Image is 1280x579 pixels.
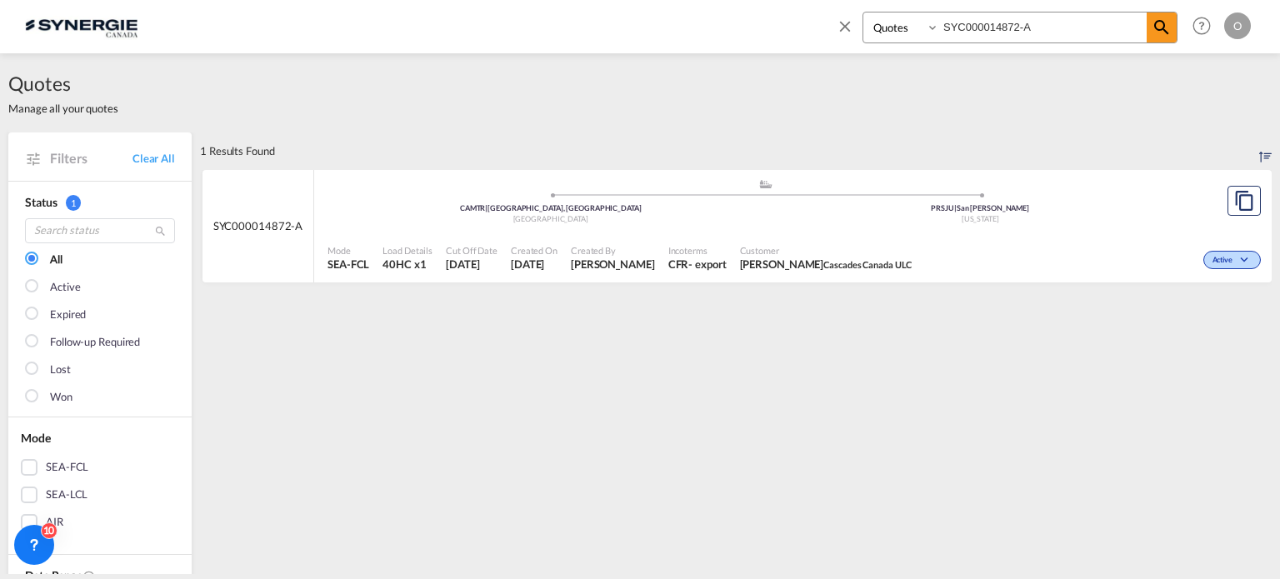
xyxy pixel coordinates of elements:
[1187,12,1216,40] span: Help
[756,180,776,188] md-icon: assets/icons/custom/ship-fill.svg
[823,259,912,270] span: Cascades Canada ULC
[66,195,81,211] span: 1
[21,514,179,531] md-checkbox: AIR
[740,257,912,272] span: Justin Tompkins Cascades Canada ULC
[8,70,118,97] span: Quotes
[1224,12,1251,39] div: O
[962,214,999,223] span: [US_STATE]
[1234,191,1254,211] md-icon: assets/icons/custom/copyQuote.svg
[50,389,72,406] div: Won
[511,257,557,272] span: 18 Sep 2025
[21,431,51,445] span: Mode
[1259,132,1272,169] div: Sort by: Created On
[668,257,727,272] div: CFR export
[50,334,140,351] div: Follow-up Required
[46,487,87,503] div: SEA-LCL
[1152,17,1172,37] md-icon: icon-magnify
[446,244,497,257] span: Cut Off Date
[46,459,88,476] div: SEA-FCL
[513,214,588,223] span: [GEOGRAPHIC_DATA]
[327,244,369,257] span: Mode
[21,459,179,476] md-checkbox: SEA-FCL
[8,101,118,116] span: Manage all your quotes
[668,257,689,272] div: CFR
[460,203,642,212] span: CAMTR [GEOGRAPHIC_DATA], [GEOGRAPHIC_DATA]
[740,244,912,257] span: Customer
[939,12,1147,42] input: Enter Quotation Number
[50,149,132,167] span: Filters
[1237,256,1257,265] md-icon: icon-chevron-down
[571,257,655,272] span: Pablo Gomez Saldarriaga
[1187,12,1224,42] div: Help
[25,218,175,243] input: Search status
[954,203,957,212] span: |
[382,257,432,272] span: 40HC x 1
[1212,255,1237,267] span: Active
[200,132,275,169] div: 1 Results Found
[688,257,726,272] div: - export
[836,17,854,35] md-icon: icon-close
[327,257,369,272] span: SEA-FCL
[1147,12,1177,42] span: icon-magnify
[132,151,175,166] a: Clear All
[46,514,63,531] div: AIR
[931,203,1029,212] span: PRSJU San [PERSON_NAME]
[50,252,62,268] div: All
[50,362,71,378] div: Lost
[485,203,487,212] span: |
[50,307,86,323] div: Expired
[213,218,303,233] span: SYC000014872-A
[1227,186,1261,216] button: Copy Quote
[382,244,432,257] span: Load Details
[202,170,1272,283] div: SYC000014872-A assets/icons/custom/ship-fill.svgassets/icons/custom/roll-o-plane.svgOriginMontrea...
[21,487,179,503] md-checkbox: SEA-LCL
[154,225,167,237] md-icon: icon-magnify
[25,195,57,209] span: Status
[511,244,557,257] span: Created On
[836,12,862,52] span: icon-close
[446,257,497,272] span: 18 Sep 2025
[25,194,175,211] div: Status 1
[50,279,80,296] div: Active
[571,244,655,257] span: Created By
[1203,251,1261,269] div: Change Status Here
[25,7,137,45] img: 1f56c880d42311ef80fc7dca854c8e59.png
[668,244,727,257] span: Incoterms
